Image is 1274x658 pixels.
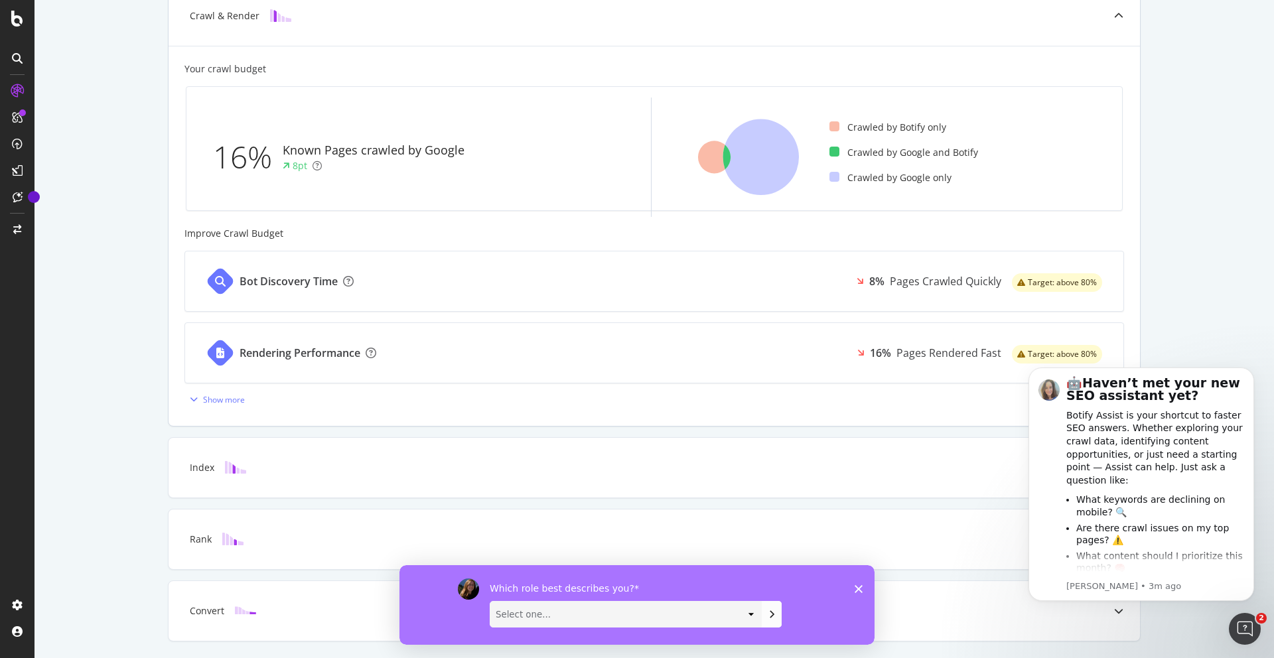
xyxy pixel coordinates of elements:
[870,346,891,361] div: 16%
[184,389,245,410] button: Show more
[240,346,360,361] div: Rendering Performance
[293,159,307,172] div: 8pt
[890,274,1001,289] div: Pages Crawled Quickly
[1229,613,1261,645] iframe: Intercom live chat
[829,121,946,134] div: Crawled by Botify only
[184,227,1124,240] div: Improve Crawl Budget
[829,171,952,184] div: Crawled by Google only
[203,394,245,405] div: Show more
[190,604,224,618] div: Convert
[190,9,259,23] div: Crawl & Render
[184,322,1124,383] a: Rendering Performance16%Pages Rendered Fastwarning label
[222,533,244,545] img: block-icon
[190,461,214,474] div: Index
[1012,345,1102,363] div: warning label
[28,191,40,203] div: Tooltip anchor
[1256,613,1267,624] span: 2
[896,346,1001,361] div: Pages Rendered Fast
[225,461,246,474] img: block-icon
[869,274,885,289] div: 8%
[184,251,1124,312] a: Bot Discovery Time8%Pages Crawled Quicklywarning label
[1028,279,1097,287] span: Target: above 80%
[190,533,212,546] div: Rank
[270,9,291,22] img: block-icon
[240,274,338,289] div: Bot Discovery Time
[1012,273,1102,292] div: warning label
[399,565,875,645] iframe: Survey by Laura from Botify
[235,604,256,617] img: block-icon
[213,135,283,179] div: 16%
[1009,348,1274,622] iframe: Intercom notifications message
[184,62,266,76] div: Your crawl budget
[829,146,978,159] div: Crawled by Google and Botify
[283,142,464,159] div: Known Pages crawled by Google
